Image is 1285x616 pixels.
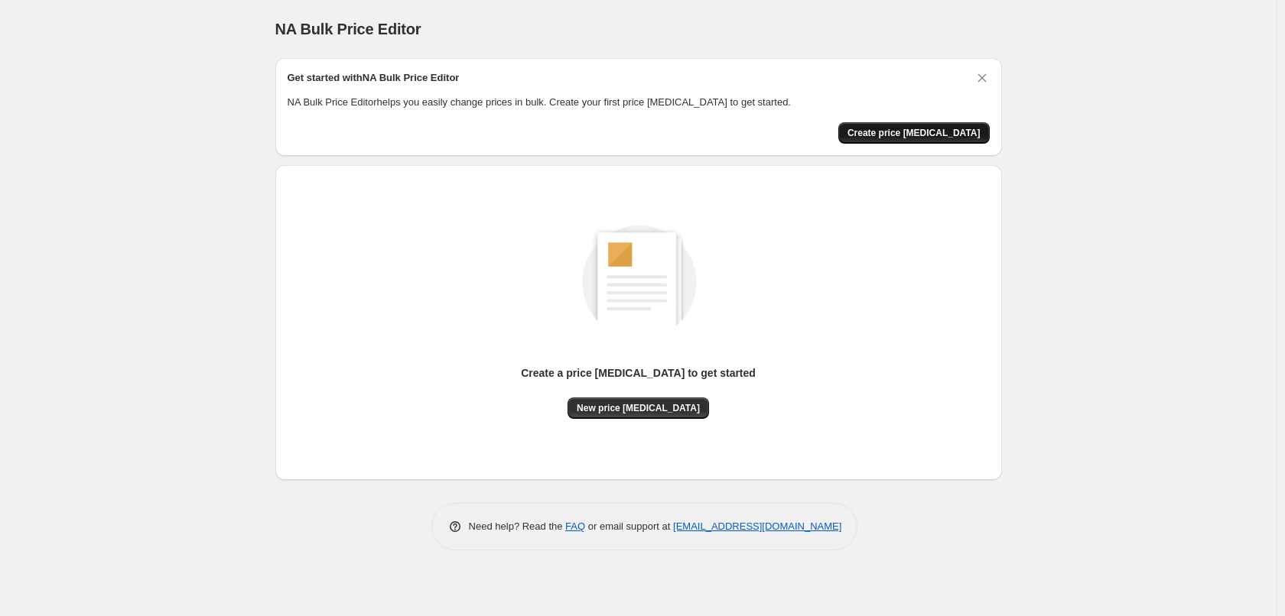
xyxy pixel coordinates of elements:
h2: Get started with NA Bulk Price Editor [288,70,460,86]
a: [EMAIL_ADDRESS][DOMAIN_NAME] [673,520,841,532]
button: Create price change job [838,122,990,144]
span: NA Bulk Price Editor [275,21,421,37]
p: NA Bulk Price Editor helps you easily change prices in bulk. Create your first price [MEDICAL_DAT... [288,95,990,110]
span: or email support at [585,520,673,532]
button: Dismiss card [974,70,990,86]
span: New price [MEDICAL_DATA] [577,402,700,414]
a: FAQ [565,520,585,532]
span: Create price [MEDICAL_DATA] [847,127,981,139]
button: New price [MEDICAL_DATA] [568,397,709,419]
span: Need help? Read the [469,520,566,532]
p: Create a price [MEDICAL_DATA] to get started [521,365,756,381]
